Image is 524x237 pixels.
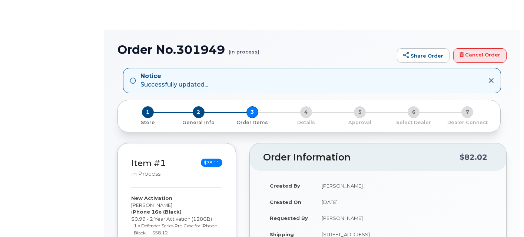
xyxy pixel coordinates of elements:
strong: Created On [270,199,301,205]
strong: New Activation [131,195,172,201]
td: [DATE] [315,194,493,210]
h1: Order No.301949 [117,43,393,56]
p: General Info [175,119,222,126]
small: in process [131,171,160,177]
a: Item #1 [131,158,166,168]
span: 1 [142,106,154,118]
strong: Created By [270,183,300,189]
strong: Requested By [270,215,308,221]
div: $82.02 [460,150,487,164]
small: (in process) [229,43,259,55]
a: 2 General Info [172,118,225,126]
strong: iPhone 16e (Black) [131,209,182,215]
strong: Notice [140,72,208,81]
a: Cancel Order [453,48,507,63]
a: 1 Store [124,118,172,126]
span: $78.11 [201,159,222,167]
p: Store [127,119,169,126]
a: Share Order [397,48,450,63]
td: [PERSON_NAME] [315,178,493,194]
td: [PERSON_NAME] [315,210,493,226]
small: 1 x Defender Series Pro Case for iPhone Black — $58.12 [134,223,217,236]
span: 2 [193,106,205,118]
h2: Order Information [263,152,460,163]
div: Successfully updated... [140,72,208,89]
